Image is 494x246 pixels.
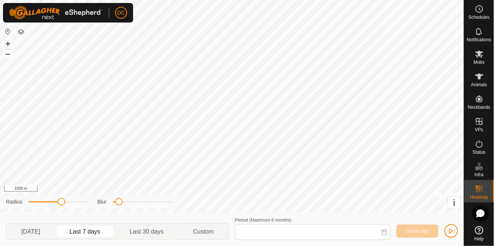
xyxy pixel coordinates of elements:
[193,227,214,236] span: Custom
[117,9,125,17] span: DC
[406,228,429,234] span: Generate
[98,198,107,206] label: Blur
[6,198,23,206] label: Radius
[3,49,12,58] button: –
[471,82,487,87] span: Animals
[235,217,292,223] label: Period (Maximum 6 months)
[9,6,103,19] img: Gallagher Logo
[467,37,491,42] span: Notifications
[453,198,456,208] span: i
[464,223,494,244] a: Help
[21,227,40,236] span: [DATE]
[448,196,461,209] button: i
[474,172,483,177] span: Infra
[475,127,483,132] span: VPs
[17,27,26,36] button: Map Layers
[474,60,485,64] span: Mobs
[239,202,261,209] a: Contact Us
[473,150,485,154] span: Status
[468,105,490,109] span: Neckbands
[3,39,12,48] button: +
[468,15,489,19] span: Schedules
[470,195,488,199] span: Heatmap
[396,225,438,238] button: Generate
[474,237,484,241] span: Help
[202,202,230,209] a: Privacy Policy
[3,27,12,36] button: Reset Map
[130,227,164,236] span: Last 30 days
[69,227,100,236] span: Last 7 days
